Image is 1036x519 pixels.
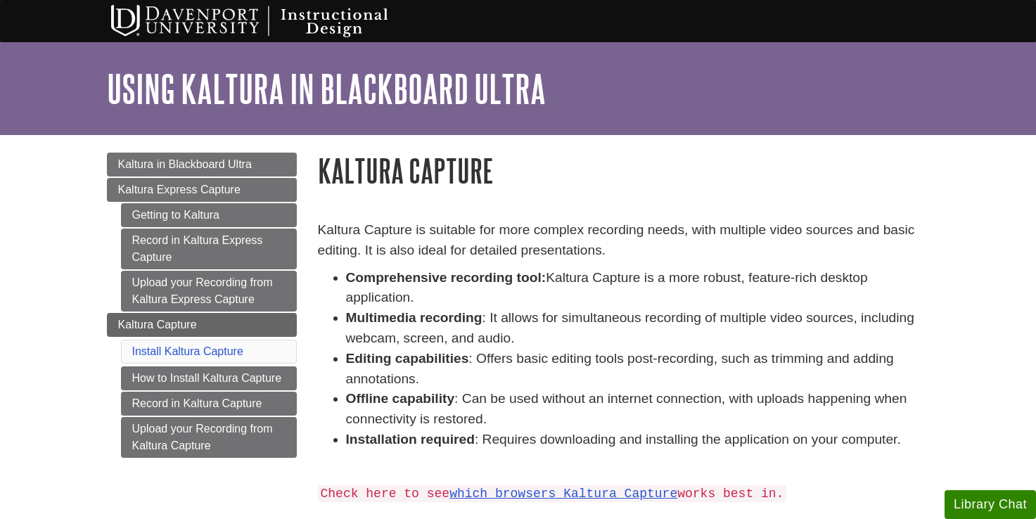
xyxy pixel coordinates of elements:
[118,319,197,331] span: Kaltura Capture
[346,308,930,349] li: : It allows for simultaneous recording of multiple video sources, including webcam, screen, and a...
[107,153,297,458] div: Guide Page Menu
[346,351,469,366] strong: Editing capabilities
[346,270,546,285] strong: Comprehensive recording tool:
[318,153,930,188] h1: Kaltura Capture
[121,417,297,458] a: Upload your Recording from Kaltura Capture
[945,490,1036,519] button: Library Chat
[346,432,475,447] strong: Installation required
[346,310,482,325] strong: Multimedia recording
[121,229,297,269] a: Record in Kaltura Express Capture
[121,203,297,227] a: Getting to Kaltura
[449,487,677,501] a: which browsers Kaltura Capture
[107,67,546,110] a: Using Kaltura in Blackboard Ultra
[346,391,455,406] strong: Offline capability
[107,178,297,202] a: Kaltura Express Capture
[318,220,930,261] p: Kaltura Capture is suitable for more complex recording needs, with multiple video sources and bas...
[121,392,297,416] a: Record in Kaltura Capture
[132,345,243,357] a: Install Kaltura Capture
[100,4,437,39] img: Davenport University Instructional Design
[346,389,930,430] li: : Can be used without an internet connection, with uploads happening when connectivity is restored.
[118,158,252,170] span: Kaltura in Blackboard Ultra
[107,313,297,337] a: Kaltura Capture
[107,153,297,177] a: Kaltura in Blackboard Ultra
[346,268,930,309] li: Kaltura Capture is a more robust, feature-rich desktop application.
[346,349,930,390] li: : Offers basic editing tools post-recording, such as trimming and adding annotations.
[121,271,297,312] a: Upload your Recording from Kaltura Express Capture
[346,430,930,450] li: : Requires downloading and installing the application on your computer.
[318,485,787,502] code: Check here to see works best in.
[121,366,297,390] a: How to Install Kaltura Capture
[118,184,241,196] span: Kaltura Express Capture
